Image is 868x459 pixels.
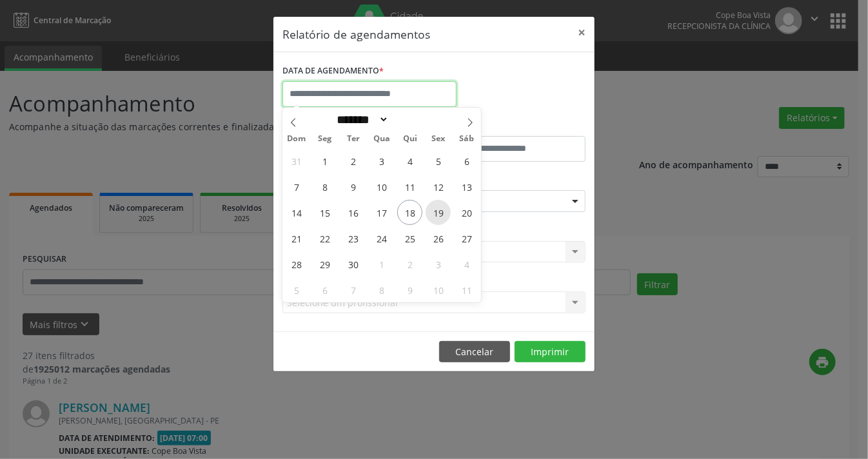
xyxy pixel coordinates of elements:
[284,174,309,199] span: Setembro 7, 2025
[369,174,394,199] span: Setembro 10, 2025
[340,277,366,302] span: Outubro 7, 2025
[339,135,368,143] span: Ter
[396,135,424,143] span: Qui
[284,277,309,302] span: Outubro 5, 2025
[312,200,337,225] span: Setembro 15, 2025
[426,251,451,277] span: Outubro 3, 2025
[515,341,586,363] button: Imprimir
[312,226,337,251] span: Setembro 22, 2025
[389,113,431,126] input: Year
[340,174,366,199] span: Setembro 9, 2025
[454,251,479,277] span: Outubro 4, 2025
[397,200,422,225] span: Setembro 18, 2025
[284,251,309,277] span: Setembro 28, 2025
[424,135,453,143] span: Sex
[311,135,339,143] span: Seg
[454,200,479,225] span: Setembro 20, 2025
[340,200,366,225] span: Setembro 16, 2025
[369,277,394,302] span: Outubro 8, 2025
[340,148,366,173] span: Setembro 2, 2025
[312,251,337,277] span: Setembro 29, 2025
[369,200,394,225] span: Setembro 17, 2025
[312,174,337,199] span: Setembro 8, 2025
[426,226,451,251] span: Setembro 26, 2025
[439,341,510,363] button: Cancelar
[284,226,309,251] span: Setembro 21, 2025
[340,251,366,277] span: Setembro 30, 2025
[453,135,481,143] span: Sáb
[397,251,422,277] span: Outubro 2, 2025
[369,251,394,277] span: Outubro 1, 2025
[397,174,422,199] span: Setembro 11, 2025
[454,226,479,251] span: Setembro 27, 2025
[426,277,451,302] span: Outubro 10, 2025
[284,148,309,173] span: Agosto 31, 2025
[426,174,451,199] span: Setembro 12, 2025
[397,226,422,251] span: Setembro 25, 2025
[282,26,430,43] h5: Relatório de agendamentos
[397,277,422,302] span: Outubro 9, 2025
[397,148,422,173] span: Setembro 4, 2025
[368,135,396,143] span: Qua
[282,135,311,143] span: Dom
[426,200,451,225] span: Setembro 19, 2025
[369,226,394,251] span: Setembro 24, 2025
[312,148,337,173] span: Setembro 1, 2025
[284,200,309,225] span: Setembro 14, 2025
[454,148,479,173] span: Setembro 6, 2025
[437,116,586,136] label: ATÉ
[426,148,451,173] span: Setembro 5, 2025
[332,113,389,126] select: Month
[282,61,384,81] label: DATA DE AGENDAMENTO
[569,17,595,48] button: Close
[369,148,394,173] span: Setembro 3, 2025
[312,277,337,302] span: Outubro 6, 2025
[340,226,366,251] span: Setembro 23, 2025
[454,277,479,302] span: Outubro 11, 2025
[454,174,479,199] span: Setembro 13, 2025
